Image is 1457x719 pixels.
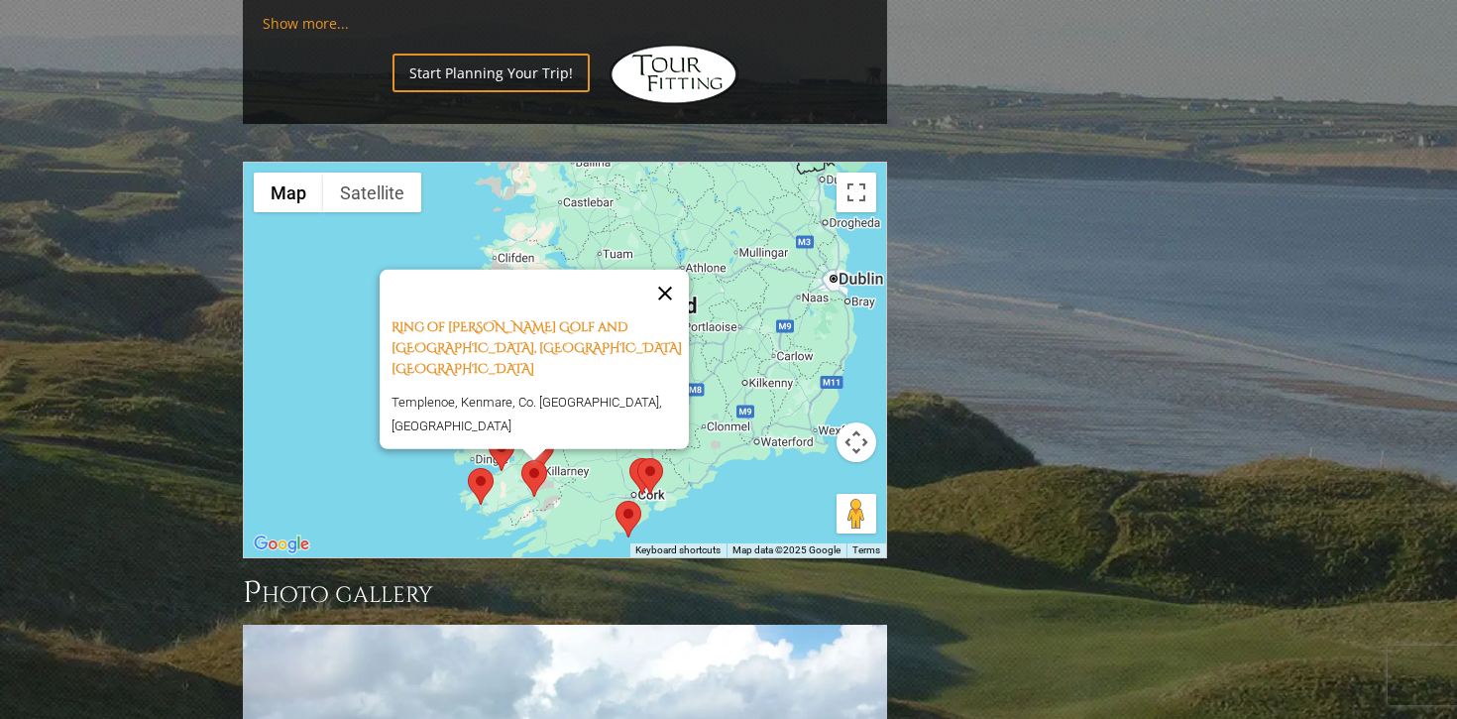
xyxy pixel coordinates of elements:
button: Close [641,270,689,317]
a: Terms (opens in new tab) [852,544,880,555]
button: Drag Pegman onto the map to open Street View [837,494,876,534]
img: Hidden Links [610,45,738,104]
button: Toggle fullscreen view [837,173,876,212]
button: Map camera controls [837,422,876,462]
a: Ring of [PERSON_NAME] Golf and [GEOGRAPHIC_DATA], [GEOGRAPHIC_DATA] [GEOGRAPHIC_DATA] [392,318,682,378]
button: Keyboard shortcuts [635,543,721,557]
a: Show more... [263,14,349,33]
button: Show satellite imagery [323,173,421,212]
img: Google [249,532,314,557]
a: Start Planning Your Trip! [392,54,590,92]
a: Open this area in Google Maps (opens a new window) [249,532,314,557]
p: Templenoe, Kenmare, Co. [GEOGRAPHIC_DATA], [GEOGRAPHIC_DATA] [392,391,689,437]
button: Show street map [254,173,323,212]
span: Map data ©2025 Google [732,544,841,555]
h3: Photo Gallery [243,573,887,613]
